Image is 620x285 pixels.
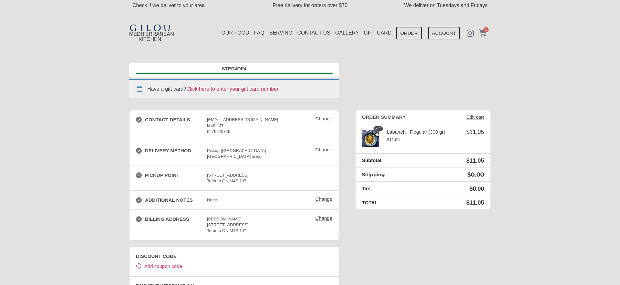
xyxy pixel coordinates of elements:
[129,110,339,141] section: Contact details
[479,29,487,37] a: 1
[186,86,278,92] a: Click here to enter your gift card number
[466,199,470,206] span: $
[132,3,205,8] a: Check if we deliver to your area
[361,129,380,148] img: Labaneh
[380,129,449,142] div: Labaneh - Regular (300 gr)
[400,31,418,36] span: ORDER
[234,73,284,74] span: Billing address
[356,182,428,196] th: Tax
[234,66,237,71] span: 4
[219,25,393,40] nav: Menu
[470,186,484,192] bdi: 0.00
[356,196,428,209] th: Total
[129,209,339,241] section: Billing address
[483,27,489,32] span: 1
[312,114,336,123] a: Change: Contact details
[220,25,251,40] a: OUR FOOD
[387,137,389,142] span: $
[253,2,367,9] h2: Free delivery for orders over $70
[362,25,393,40] a: GIFT CARD
[432,31,456,36] span: ACCOUNT
[207,148,306,159] div: Pickup ([GEOGRAPHIC_DATA]–[GEOGRAPHIC_DATA] area)
[466,158,470,164] span: $
[295,25,332,40] a: CONTACT US
[136,117,207,123] h3: Contact details
[466,129,484,135] bdi: 11.05
[207,129,306,135] div: 6476675745
[129,25,170,32] img: Gilou Logo
[253,25,266,40] a: FAQ
[129,32,170,42] h2: MEDITERRANEAN KITCHEN
[374,126,383,131] strong: × 1
[136,66,333,71] div: Step of
[387,137,400,142] bdi: 11.05
[129,79,339,98] div: Have a gift card?
[136,172,207,178] h3: Pickup point
[312,195,336,204] a: Change: Additional notes
[362,114,406,120] h3: Order summary
[312,214,336,223] a: Change: Billing address
[466,158,484,164] bdi: 11.05
[356,168,428,182] th: Shipping
[207,216,306,234] div: [PERSON_NAME] [STREET_ADDRESS] Toronto ON M4S 1J7
[463,114,487,120] a: Edit cart
[467,171,471,178] span: $
[374,2,488,9] h2: We deliver on Tuesdays and Fridays
[136,263,182,269] a: Add coupon code
[136,197,207,203] h3: Additional notes
[312,145,336,154] a: Change: Delivery method
[268,25,294,40] a: SERVING
[428,27,460,39] a: ACCOUNT
[136,216,207,222] h3: Billing address
[207,117,306,123] div: [EMAIL_ADDRESS][DOMAIN_NAME]
[129,141,339,210] section: Delivery / Pickup address
[467,171,484,178] span: 0.00
[207,172,306,184] div: [STREET_ADDRESS] Toronto ON M4S 1J7
[466,129,470,135] span: $
[136,253,332,259] h3: Discount code
[207,197,306,203] div: None.
[136,148,207,154] h3: Delivery method
[356,154,428,168] th: Subtotal
[185,73,234,74] span: Delivery / Pickup address
[334,25,361,40] a: GALLERY
[466,199,484,206] bdi: 11.05
[396,27,421,39] a: ORDER
[470,186,473,192] span: $
[284,73,333,74] span: Payment information
[207,123,306,129] div: M4S 1J7
[244,66,246,71] span: 4
[136,73,185,74] span: Contact details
